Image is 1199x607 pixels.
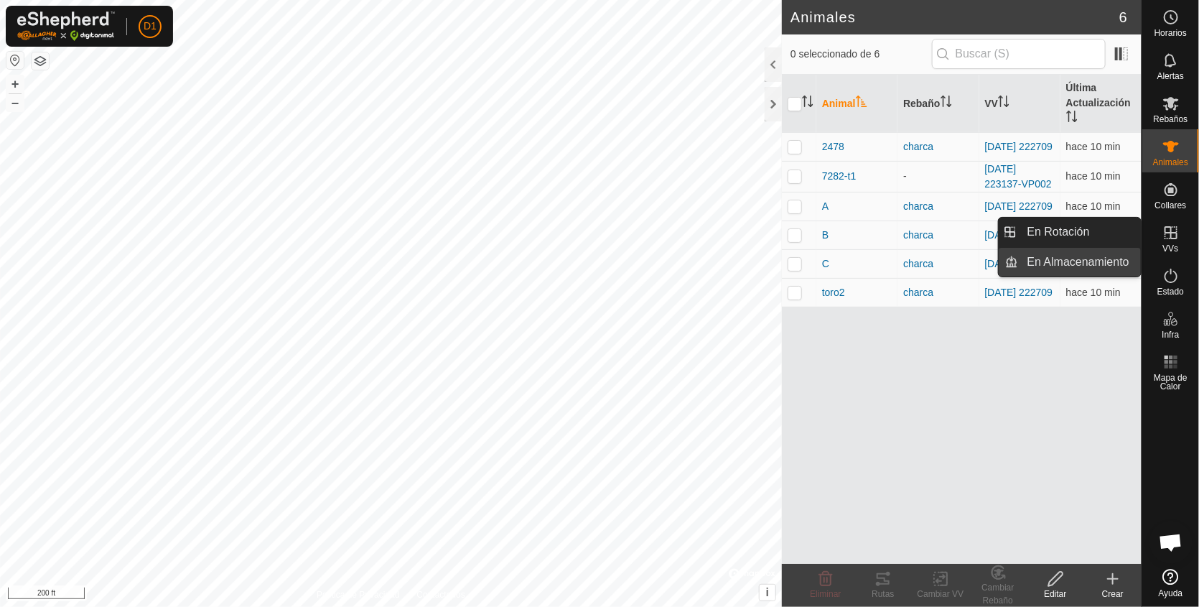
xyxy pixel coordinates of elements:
a: [DATE] 222709 [985,229,1053,241]
a: Contáctenos [417,588,465,601]
span: Collares [1154,201,1186,210]
div: Chat abierto [1149,521,1193,564]
img: Logo Gallagher [17,11,115,41]
span: Ayuda [1159,589,1183,598]
span: 7282-t1 [822,169,856,184]
span: 6 oct 2025, 23:07 [1066,287,1121,298]
a: [DATE] 222709 [985,287,1053,298]
span: toro2 [822,285,845,300]
li: En Almacenamiento [999,248,1141,277]
button: Restablecer Mapa [6,52,24,69]
a: Política de Privacidad [317,588,399,601]
div: charca [903,199,973,214]
span: Eliminar [810,589,841,599]
span: 6 oct 2025, 23:07 [1066,200,1121,212]
a: En Almacenamiento [1019,248,1142,277]
span: Infra [1162,330,1179,339]
div: charca [903,228,973,243]
h2: Animales [790,9,1119,26]
span: Animales [1153,158,1188,167]
a: [DATE] 222709 [985,200,1053,212]
span: 6 [1119,6,1127,28]
button: i [760,585,775,601]
p-sorticon: Activar para ordenar [1066,113,1078,124]
div: charca [903,256,973,272]
p-sorticon: Activar para ordenar [856,98,867,109]
a: [DATE] 222709 [985,141,1053,152]
input: Buscar (S) [932,39,1106,69]
li: En Rotación [999,218,1141,246]
span: 2478 [822,139,844,154]
div: Rutas [854,588,912,601]
span: 6 oct 2025, 23:07 [1066,170,1121,182]
span: B [822,228,829,243]
span: Estado [1157,287,1184,296]
a: Ayuda [1142,563,1199,603]
div: - [903,169,973,184]
a: [DATE] 223137-VP002 [985,163,1052,190]
span: C [822,256,829,272]
span: En Rotación [1027,223,1090,241]
div: charca [903,285,973,300]
a: [DATE] 222709 [985,258,1053,269]
span: Rebaños [1153,115,1188,124]
span: 0 seleccionado de 6 [790,47,932,62]
p-sorticon: Activar para ordenar [941,98,952,109]
button: – [6,94,24,111]
div: Editar [1027,588,1084,601]
div: Crear [1084,588,1142,601]
span: En Almacenamiento [1027,254,1129,271]
div: charca [903,139,973,154]
div: Cambiar VV [912,588,969,601]
p-sorticon: Activar para ordenar [802,98,813,109]
th: Rebaño [897,75,979,133]
span: 6 oct 2025, 23:07 [1066,141,1121,152]
span: VVs [1162,244,1178,253]
th: VV [979,75,1060,133]
span: i [766,586,769,598]
th: Animal [816,75,897,133]
span: Mapa de Calor [1146,374,1195,391]
span: A [822,199,829,214]
th: Última Actualización [1060,75,1142,133]
div: Cambiar Rebaño [969,581,1027,607]
span: Alertas [1157,72,1184,80]
button: Capas del Mapa [32,52,49,70]
button: + [6,75,24,93]
p-sorticon: Activar para ordenar [998,98,1009,109]
span: D1 [144,19,157,34]
span: Horarios [1154,29,1187,37]
a: En Rotación [1019,218,1142,246]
